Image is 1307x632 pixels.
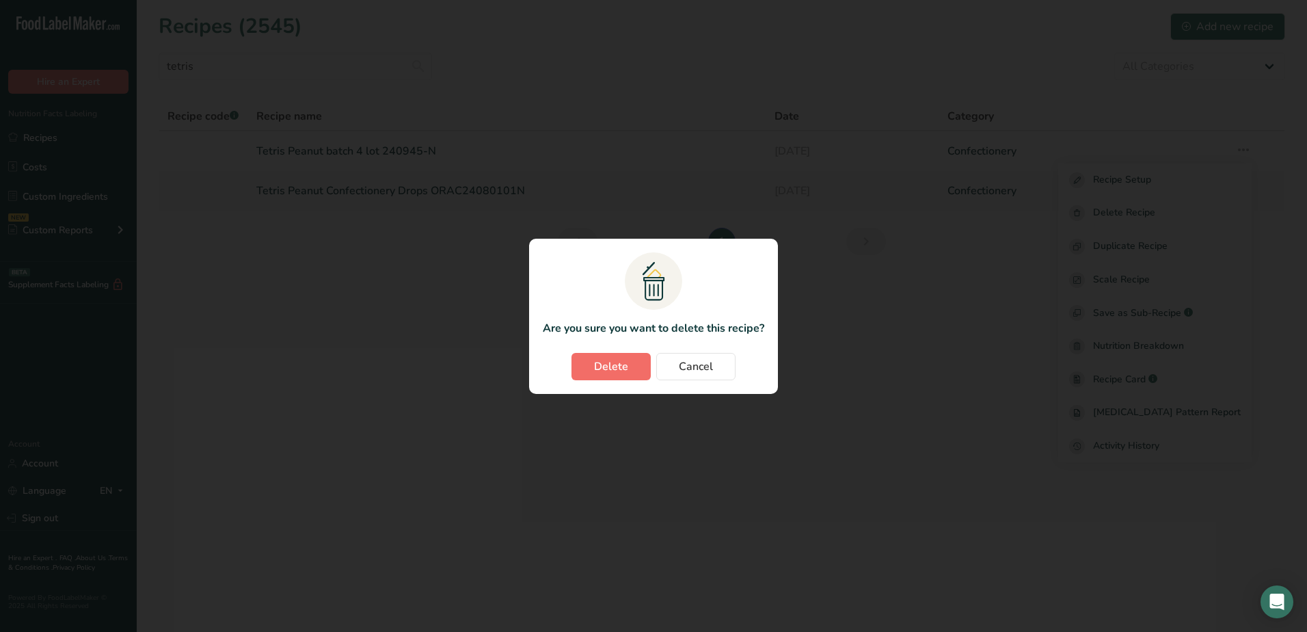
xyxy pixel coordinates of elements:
p: Are you sure you want to delete this recipe? [543,320,764,337]
button: Delete [571,353,651,380]
span: Cancel [679,358,713,375]
button: Cancel [656,353,736,380]
div: Open Intercom Messenger [1261,585,1293,618]
span: Delete [594,358,628,375]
